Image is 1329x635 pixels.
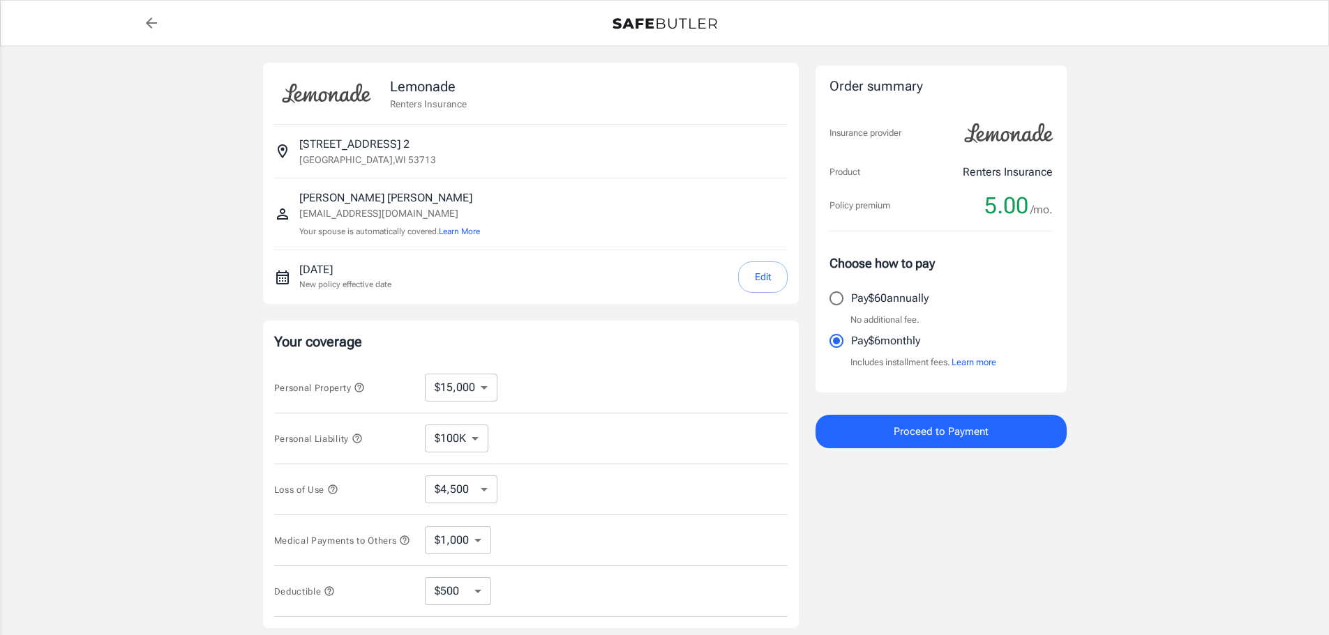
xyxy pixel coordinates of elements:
p: Insurance provider [829,126,901,140]
p: [DATE] [299,261,391,278]
svg: New policy start date [274,269,291,286]
p: New policy effective date [299,278,391,291]
span: Medical Payments to Others [274,535,411,546]
p: Policy premium [829,199,890,213]
button: Learn more [952,355,996,369]
p: [STREET_ADDRESS] 2 [299,136,410,153]
span: Personal Property [274,383,365,393]
p: [GEOGRAPHIC_DATA] , WI 53713 [299,153,436,167]
a: back to quotes [137,9,165,37]
button: Learn More [439,225,480,238]
p: Your spouse is automatically covered. [299,225,480,238]
p: Renters Insurance [963,164,1053,181]
span: Personal Liability [274,434,363,444]
div: Order summary [829,77,1053,97]
span: Deductible [274,586,336,597]
p: Pay $6 monthly [851,332,920,349]
span: 5.00 [984,192,1028,220]
button: Personal Property [274,379,365,396]
p: Pay $60 annually [851,290,929,307]
img: Lemonade [956,114,1061,153]
button: Loss of Use [274,481,338,498]
button: Deductible [274,583,336,599]
p: Includes installment fees. [850,355,996,369]
span: Loss of Use [274,484,338,495]
svg: Insured address [274,143,291,160]
button: Personal Liability [274,430,363,447]
span: Proceed to Payment [894,422,989,441]
p: No additional fee. [850,313,919,327]
span: /mo. [1030,200,1053,220]
p: Choose how to pay [829,254,1053,273]
img: Back to quotes [613,18,717,29]
p: [EMAIL_ADDRESS][DOMAIN_NAME] [299,206,480,221]
button: Edit [738,261,788,293]
p: Product [829,165,860,179]
svg: Insured person [274,206,291,222]
p: Your coverage [274,332,788,351]
p: Lemonade [390,76,467,97]
img: Lemonade [274,74,379,113]
button: Proceed to Payment [816,415,1067,448]
button: Medical Payments to Others [274,532,411,549]
p: [PERSON_NAME] [PERSON_NAME] [299,190,480,206]
p: Renters Insurance [390,97,467,111]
